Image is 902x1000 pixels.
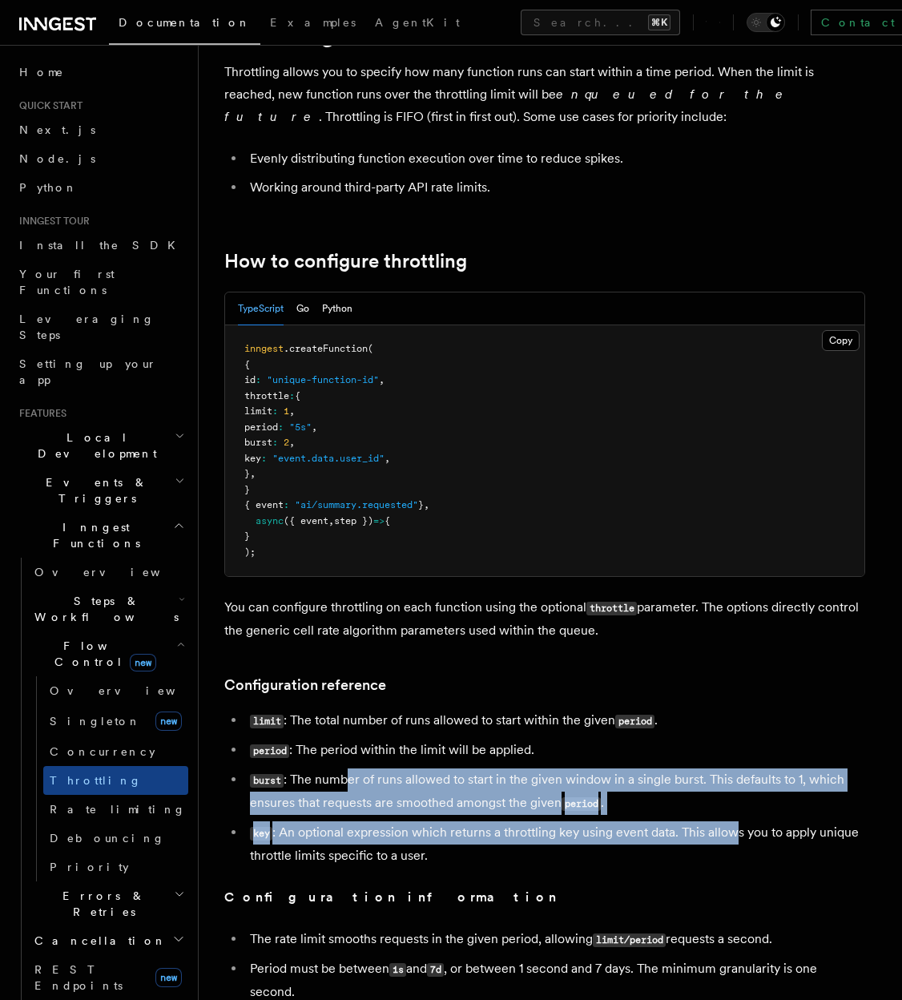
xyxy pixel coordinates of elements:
[593,933,666,947] code: limit/period
[13,260,188,304] a: Your first Functions
[272,405,278,417] span: :
[278,421,284,433] span: :
[250,774,284,788] code: burst
[238,292,284,325] button: TypeScript
[13,468,188,513] button: Events & Triggers
[244,530,250,542] span: }
[155,968,182,987] span: new
[244,421,278,433] span: period
[19,239,185,252] span: Install the SDK
[424,499,429,510] span: ,
[13,519,173,551] span: Inngest Functions
[13,173,188,202] a: Python
[130,654,156,671] span: new
[19,152,95,165] span: Node.js
[245,147,865,170] li: Evenly distributing function execution over time to reduce spikes.
[322,292,352,325] button: Python
[245,709,865,732] li: : The total number of runs allowed to start within the given .
[747,13,785,32] button: Toggle dark mode
[244,343,284,354] span: inngest
[43,766,188,795] a: Throttling
[284,499,289,510] span: :
[267,374,379,385] span: "unique-function-id"
[245,739,865,762] li: : The period within the limit will be applied.
[586,602,637,615] code: throttle
[270,16,356,29] span: Examples
[34,566,199,579] span: Overview
[43,853,188,881] a: Priority
[295,390,300,401] span: {
[19,64,64,80] span: Home
[13,423,188,468] button: Local Development
[328,515,334,526] span: ,
[289,390,295,401] span: :
[245,768,865,815] li: : The number of runs allowed to start in the given window in a single burst. This defaults to 1, ...
[312,421,317,433] span: ,
[28,593,179,625] span: Steps & Workflows
[250,468,256,479] span: ,
[19,357,157,386] span: Setting up your app
[261,453,267,464] span: :
[244,453,261,464] span: key
[256,515,284,526] span: async
[289,437,295,448] span: ,
[272,437,278,448] span: :
[43,824,188,853] a: Debouncing
[284,515,328,526] span: ({ event
[28,888,174,920] span: Errors & Retries
[289,405,295,417] span: ,
[19,268,115,296] span: Your first Functions
[50,715,141,728] span: Singleton
[250,744,289,758] code: period
[244,405,272,417] span: limit
[28,558,188,587] a: Overview
[43,705,188,737] a: Singletonnew
[19,312,155,341] span: Leveraging Steps
[13,474,175,506] span: Events & Triggers
[43,795,188,824] a: Rate limiting
[389,963,406,977] code: 1s
[244,374,256,385] span: id
[50,803,186,816] span: Rate limiting
[224,61,865,128] p: Throttling allows you to specify how many function runs can start within a time period. When the ...
[224,250,467,272] a: How to configure throttling
[224,596,865,642] p: You can configure throttling on each function using the optional parameter. The options directly ...
[385,515,390,526] span: {
[13,407,66,420] span: Features
[250,715,284,728] code: limit
[155,712,182,731] span: new
[28,676,188,881] div: Flow Controlnew
[368,343,373,354] span: (
[615,715,654,728] code: period
[28,933,167,949] span: Cancellation
[50,684,215,697] span: Overview
[284,437,289,448] span: 2
[19,181,78,194] span: Python
[245,176,865,199] li: Working around third-party API rate limits.
[109,5,260,45] a: Documentation
[13,58,188,87] a: Home
[50,861,129,873] span: Priority
[50,745,155,758] span: Concurrency
[562,797,601,811] code: period
[256,374,261,385] span: :
[334,515,373,526] span: step })
[34,963,123,992] span: REST Endpoints
[28,926,188,955] button: Cancellation
[28,631,188,676] button: Flow Controlnew
[375,16,460,29] span: AgentKit
[13,349,188,394] a: Setting up your app
[272,453,385,464] span: "event.data.user_id"
[13,144,188,173] a: Node.js
[822,330,860,351] button: Copy
[50,832,165,845] span: Debouncing
[418,499,424,510] span: }
[13,215,90,228] span: Inngest tour
[427,963,444,977] code: 7d
[260,5,365,43] a: Examples
[245,821,865,867] li: : An optional expression which returns a throttling key using event data. This allows you to appl...
[245,928,865,951] li: The rate limit smooths requests in the given period, allowing requests a second.
[119,16,251,29] span: Documentation
[13,99,83,112] span: Quick start
[284,343,368,354] span: .createFunction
